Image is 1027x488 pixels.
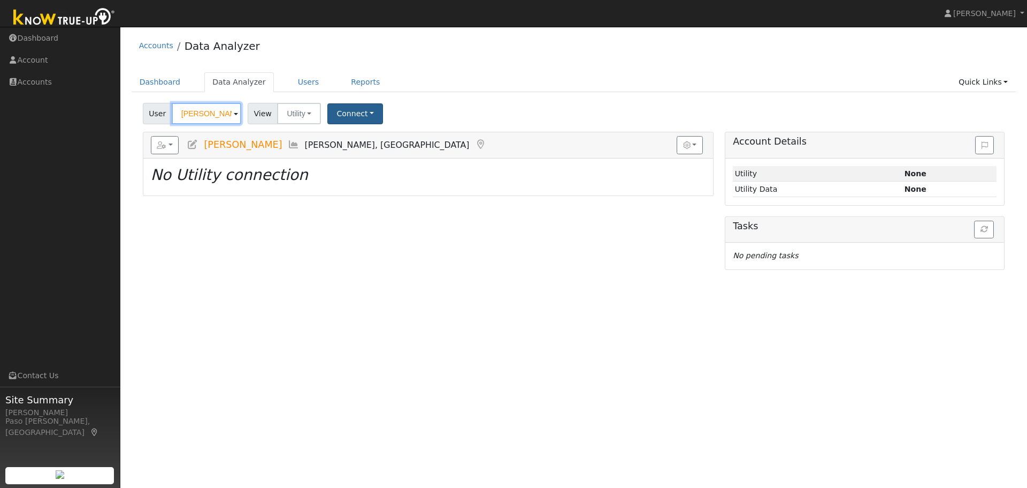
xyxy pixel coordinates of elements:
[733,166,902,182] td: Utility
[56,470,64,479] img: retrieve
[90,428,99,437] a: Map
[733,136,997,147] h5: Account Details
[172,103,241,124] input: Select a User
[204,139,282,150] span: [PERSON_NAME]
[5,416,114,438] div: Paso [PERSON_NAME], [GEOGRAPHIC_DATA]
[953,9,1016,18] span: [PERSON_NAME]
[132,72,189,92] a: Dashboard
[151,166,308,184] i: No Utility connection
[5,407,114,418] div: [PERSON_NAME]
[248,103,278,124] span: View
[474,139,486,150] a: Map
[277,103,321,124] button: Utility
[733,221,997,232] h5: Tasks
[8,6,120,30] img: Know True-Up
[975,136,994,154] button: Issue History
[905,185,926,193] strong: None
[327,103,383,124] button: Connect
[187,139,198,150] a: Edit User (36558)
[951,72,1016,92] a: Quick Links
[733,251,798,260] i: No pending tasks
[305,140,470,150] span: [PERSON_NAME], [GEOGRAPHIC_DATA]
[185,40,260,52] a: Data Analyzer
[343,72,388,92] a: Reports
[290,72,327,92] a: Users
[905,169,926,178] strong: ID: null, authorized: None
[733,182,902,197] td: Utility Data
[5,393,114,407] span: Site Summary
[204,72,274,92] a: Data Analyzer
[288,139,300,150] a: Multi-Series Graph
[139,41,173,50] a: Accounts
[143,103,172,124] span: User
[974,221,994,239] button: Refresh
